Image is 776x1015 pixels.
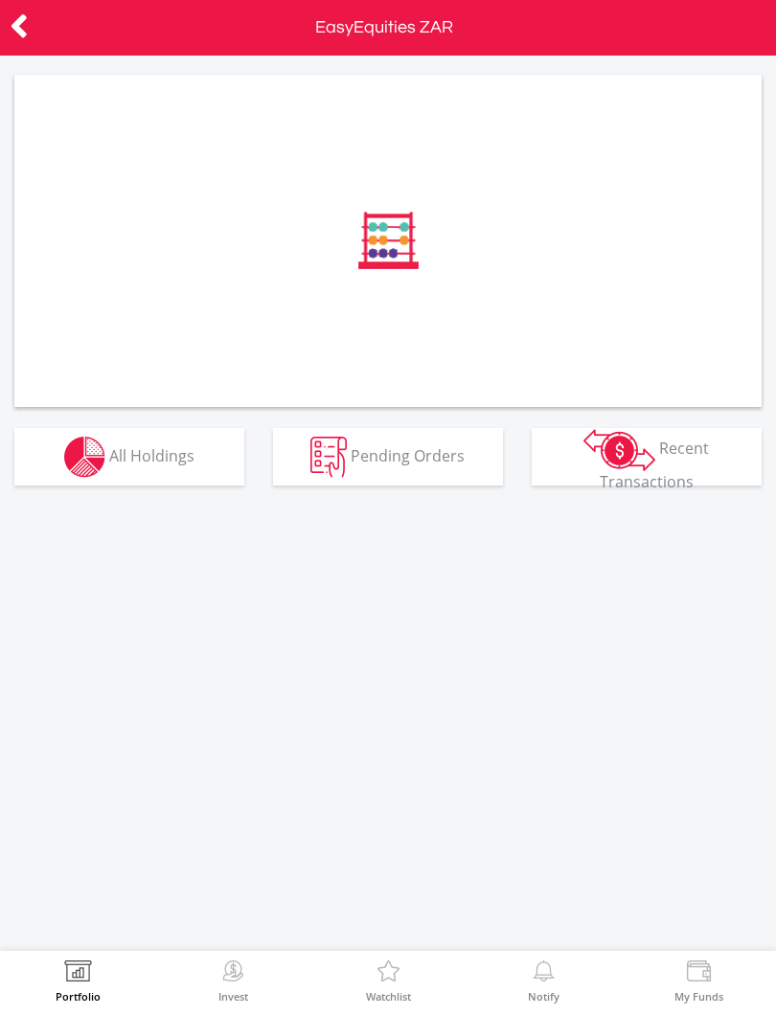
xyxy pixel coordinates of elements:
label: Notify [528,991,559,1002]
a: Notify [528,960,559,1002]
img: View Notifications [529,960,559,987]
a: My Funds [674,960,723,1002]
img: View Portfolio [63,960,93,987]
img: transactions-zar-wht.png [583,429,655,471]
img: pending_instructions-wht.png [310,437,347,478]
img: Invest Now [218,960,248,987]
label: Portfolio [56,991,101,1002]
img: View Funds [684,960,714,987]
label: Watchlist [366,991,411,1002]
span: All Holdings [109,444,194,465]
img: holdings-wht.png [64,437,105,478]
a: Watchlist [366,960,411,1002]
a: Portfolio [56,960,101,1002]
a: Invest [218,960,248,1002]
label: My Funds [674,991,723,1002]
label: Invest [218,991,248,1002]
span: Pending Orders [351,444,465,465]
img: Watchlist [374,960,403,987]
button: Recent Transactions [532,428,762,485]
button: All Holdings [14,428,244,485]
button: Pending Orders [273,428,503,485]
